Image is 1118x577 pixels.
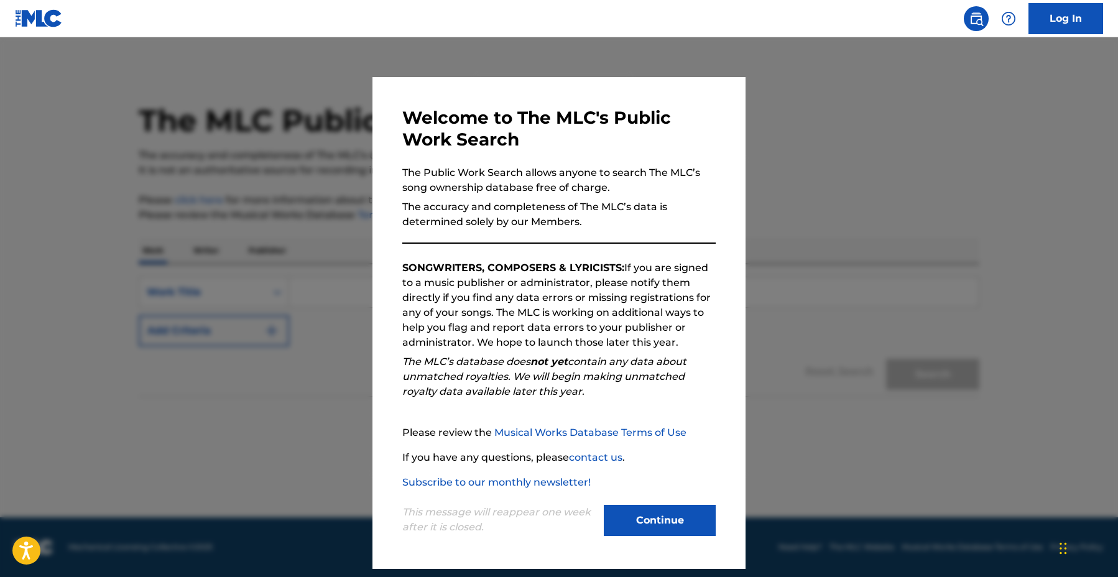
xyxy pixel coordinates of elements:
[402,200,716,229] p: The accuracy and completeness of The MLC’s data is determined solely by our Members.
[964,6,989,31] a: Public Search
[402,505,596,535] p: This message will reappear one week after it is closed.
[402,476,591,488] a: Subscribe to our monthly newsletter!
[1028,3,1103,34] a: Log In
[1056,517,1118,577] iframe: Chat Widget
[15,9,63,27] img: MLC Logo
[402,107,716,150] h3: Welcome to The MLC's Public Work Search
[402,356,686,397] em: The MLC’s database does contain any data about unmatched royalties. We will begin making unmatche...
[1001,11,1016,26] img: help
[530,356,568,367] strong: not yet
[402,165,716,195] p: The Public Work Search allows anyone to search The MLC’s song ownership database free of charge.
[402,261,716,350] p: If you are signed to a music publisher or administrator, please notify them directly if you find ...
[402,450,716,465] p: If you have any questions, please .
[494,427,686,438] a: Musical Works Database Terms of Use
[996,6,1021,31] div: Help
[969,11,984,26] img: search
[402,425,716,440] p: Please review the
[569,451,622,463] a: contact us
[604,505,716,536] button: Continue
[1060,530,1067,567] div: Drag
[402,262,624,274] strong: SONGWRITERS, COMPOSERS & LYRICISTS:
